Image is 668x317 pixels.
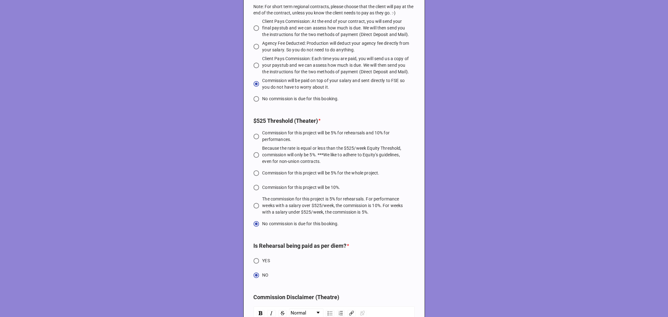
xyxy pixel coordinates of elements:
[262,196,410,216] span: The commission for this project is 5% for rehearsals. For performance weeks with a salary over $5...
[254,293,339,302] label: Commission Disclaimer (Theatre)
[254,117,318,125] label: $525 Threshold (Theater)
[267,310,276,316] div: Italic
[347,310,356,316] div: Link
[278,310,287,316] div: Strikethrough
[326,310,334,316] div: Unordered
[262,272,269,278] span: NO
[262,130,410,143] span: Commission for this project will be 5% for rehearsals and 10% for performances.
[262,184,340,191] span: Commission for this project will be 10%.
[262,55,410,75] span: Client Pays Commission: Each time you are paid, you will send us a copy of your paystub and we ca...
[291,309,307,317] span: Normal
[262,18,410,38] span: Client Pays Commission: At the end of your contract, you will send your final paystub and we can ...
[262,77,410,91] span: Commission will be paid on top of your salary and sent directly to FSE so you do not have to worr...
[257,310,265,316] div: Bold
[262,145,410,165] span: Because the rate is equal or less than the $525/week Equity Threshold, commission will only be 5%...
[262,221,339,227] span: No commission is due for this booking.
[254,3,415,16] p: Note: For short term regional contracts, please choose that the client will pay at the end of the...
[358,310,367,316] div: Unlink
[262,257,270,264] span: YES
[254,242,347,250] label: Is Rehearsal being paid as per diem?
[337,310,345,316] div: Ordered
[262,96,339,102] span: No commission is due for this booking.
[262,40,410,53] span: Agency Fee Deducted: Production will deduct your agency fee directly from your salary. So you do ...
[262,170,380,176] span: Commission for this project will be 5% for the whole project.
